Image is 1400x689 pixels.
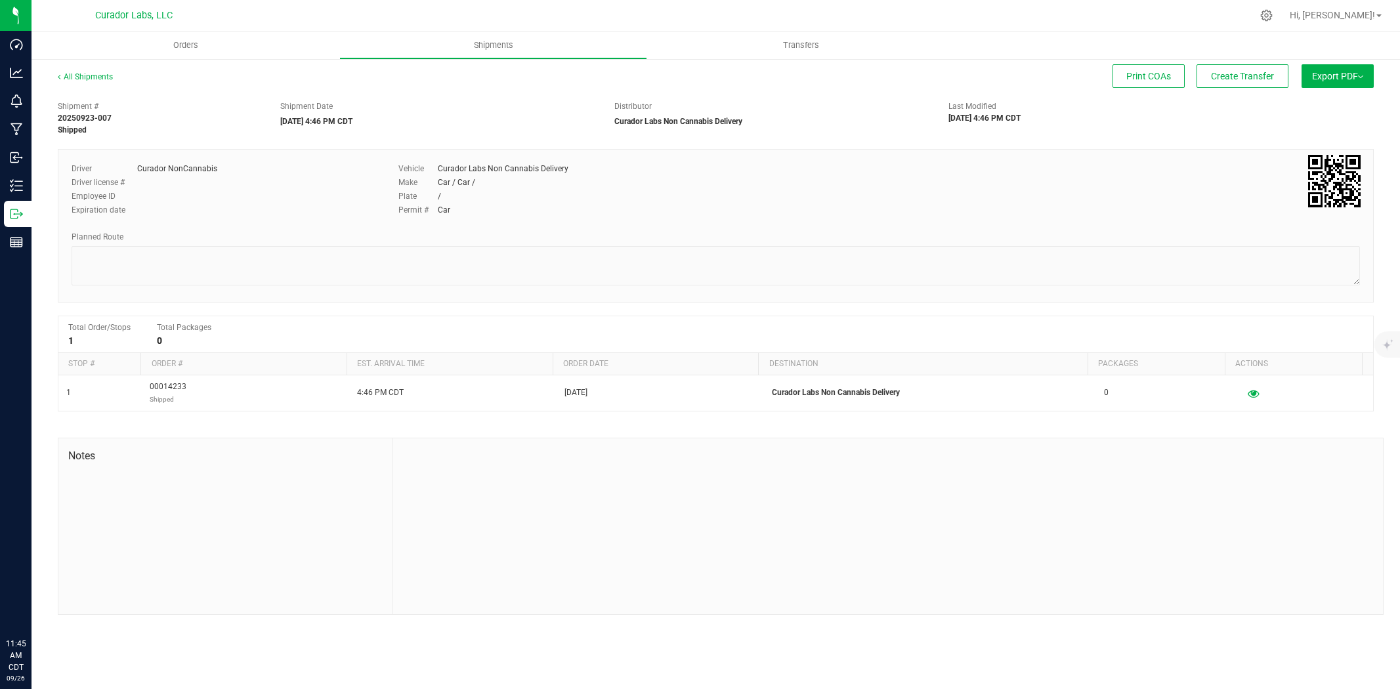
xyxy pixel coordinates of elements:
[647,31,955,59] a: Transfers
[438,177,475,188] div: Car / Car /
[68,448,382,464] span: Notes
[1197,64,1288,88] button: Create Transfer
[1308,155,1361,207] img: Scan me!
[1126,71,1171,81] span: Print COAs
[10,38,23,51] inline-svg: Dashboard
[398,190,438,202] label: Plate
[1308,155,1361,207] qrcode: 20250923-007
[140,353,347,375] th: Order #
[58,114,112,123] strong: 20250923-007
[1290,10,1375,20] span: Hi, [PERSON_NAME]!
[150,381,186,406] span: 00014233
[66,386,71,399] span: 1
[6,673,26,683] p: 09/26
[72,204,137,216] label: Expiration date
[1104,386,1109,399] span: 0
[10,207,23,220] inline-svg: Outbound
[347,353,553,375] th: Est. arrival time
[438,204,450,216] div: Car
[765,39,837,51] span: Transfers
[948,100,996,112] label: Last Modified
[10,179,23,192] inline-svg: Inventory
[1113,64,1185,88] button: Print COAs
[758,353,1088,375] th: Destination
[564,386,587,399] span: [DATE]
[6,638,26,673] p: 11:45 AM CDT
[339,31,647,59] a: Shipments
[614,117,742,126] strong: Curador Labs Non Cannabis Delivery
[280,117,352,126] strong: [DATE] 4:46 PM CDT
[157,335,162,346] strong: 0
[1312,71,1363,81] span: Export PDF
[10,123,23,136] inline-svg: Manufacturing
[156,39,216,51] span: Orders
[58,72,113,81] a: All Shipments
[137,163,217,175] div: Curador NonCannabis
[456,39,531,51] span: Shipments
[68,323,131,332] span: Total Order/Stops
[13,584,53,623] iframe: Resource center
[1225,353,1362,375] th: Actions
[1211,71,1274,81] span: Create Transfer
[157,323,211,332] span: Total Packages
[398,204,438,216] label: Permit #
[72,190,137,202] label: Employee ID
[10,151,23,164] inline-svg: Inbound
[10,236,23,249] inline-svg: Reports
[614,100,652,112] label: Distributor
[58,353,140,375] th: Stop #
[39,582,54,598] iframe: Resource center unread badge
[553,353,759,375] th: Order date
[398,163,438,175] label: Vehicle
[95,10,173,21] span: Curador Labs, LLC
[280,100,333,112] label: Shipment Date
[58,125,87,135] strong: Shipped
[398,177,438,188] label: Make
[1302,64,1374,88] button: Export PDF
[68,335,74,346] strong: 1
[72,163,137,175] label: Driver
[58,100,261,112] span: Shipment #
[438,190,441,202] div: /
[10,94,23,108] inline-svg: Monitoring
[72,177,137,188] label: Driver license #
[438,163,568,175] div: Curador Labs Non Cannabis Delivery
[150,393,186,406] p: Shipped
[1258,9,1275,22] div: Manage settings
[948,114,1021,123] strong: [DATE] 4:46 PM CDT
[72,232,123,241] span: Planned Route
[32,31,339,59] a: Orders
[10,66,23,79] inline-svg: Analytics
[357,386,404,399] span: 4:46 PM CDT
[772,386,1088,399] p: Curador Labs Non Cannabis Delivery
[1088,353,1225,375] th: Packages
